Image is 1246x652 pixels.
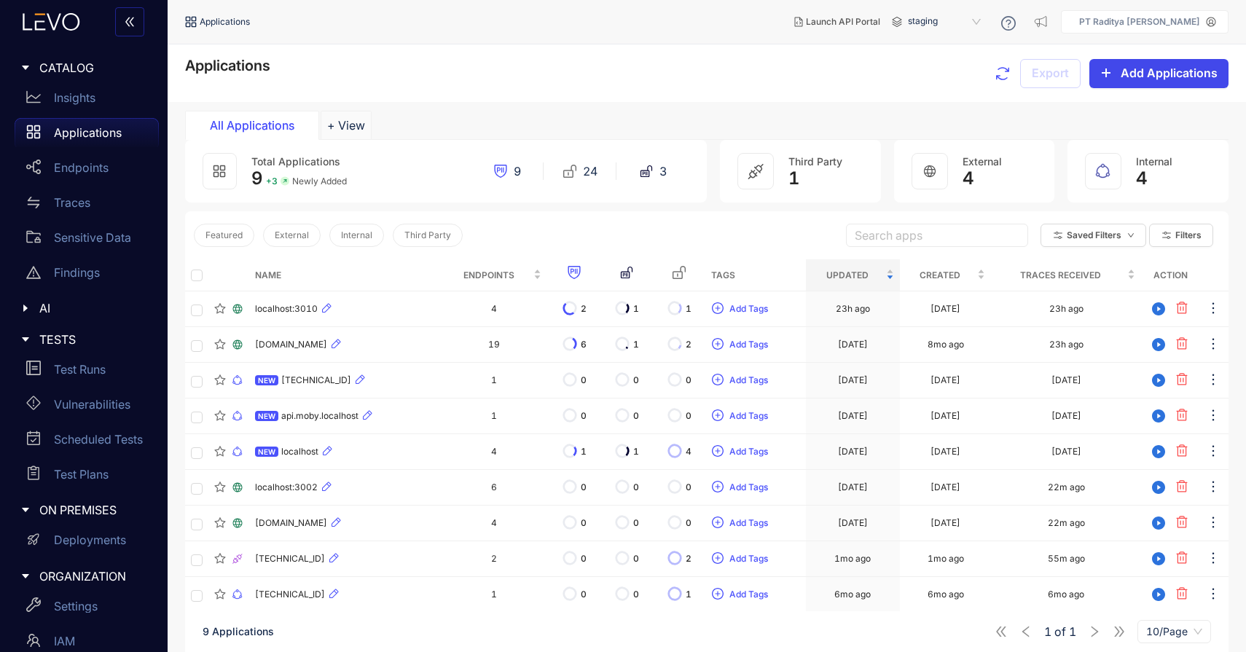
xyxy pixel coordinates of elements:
span: [TECHNICAL_ID] [255,554,325,564]
div: 8mo ago [928,339,964,350]
span: ellipsis [1206,301,1220,318]
span: down [1127,232,1135,240]
span: caret-right [20,63,31,73]
th: Created [900,259,992,291]
button: Export [1020,59,1081,88]
button: play-circle [1147,333,1170,356]
td: 4 [441,434,547,470]
button: plus-circleAdd Tags [711,369,769,392]
span: ellipsis [1206,586,1220,603]
td: 1 [441,577,547,613]
div: [DATE] [1051,375,1081,385]
span: 4 [686,447,691,457]
a: Findings [15,258,159,293]
button: Featured [194,224,254,247]
span: Add Tags [729,518,768,528]
td: 19 [441,327,547,363]
span: caret-right [20,571,31,581]
button: Launch API Portal [783,10,892,34]
span: Internal [341,230,372,240]
div: 55m ago [1048,554,1085,564]
span: staging [908,10,984,34]
button: ellipsis [1205,369,1221,392]
span: 0 [633,411,639,421]
span: plus-circle [712,588,724,601]
span: plus-circle [712,481,724,494]
div: ON PREMISES [9,495,159,525]
a: Applications [15,118,159,153]
div: 6mo ago [834,589,871,600]
p: Applications [54,126,122,139]
p: Settings [54,600,98,613]
span: 6 [581,339,587,350]
div: [DATE] [930,411,960,421]
button: Saved Filtersdown [1041,224,1146,247]
span: Add Tags [729,375,768,385]
span: TESTS [39,333,147,346]
span: play-circle [1148,517,1169,530]
div: [DATE] [930,518,960,528]
span: 0 [581,375,587,385]
a: Sensitive Data [15,223,159,258]
div: [DATE] [838,447,868,457]
button: ellipsis [1205,333,1221,356]
span: 1 [686,304,691,314]
button: Internal [329,224,384,247]
span: api.moby.localhost [281,411,358,421]
span: 0 [633,518,639,528]
span: localhost:3010 [255,304,318,314]
button: ellipsis [1205,583,1221,606]
p: Test Runs [54,363,106,376]
span: caret-right [20,303,31,313]
span: star [214,446,226,457]
span: 1 [686,589,691,600]
span: 0 [686,518,691,528]
span: Add Tags [729,339,768,350]
button: play-circle [1147,404,1170,428]
button: plus-circleAdd Tags [711,547,769,570]
span: Updated [812,267,883,283]
td: 1 [441,398,547,434]
span: Add Tags [729,447,768,457]
span: Applications [185,57,270,74]
div: 6mo ago [1048,589,1084,600]
div: [DATE] [1051,411,1081,421]
th: Action [1141,259,1199,291]
td: 6 [441,470,547,506]
span: 0 [686,411,691,421]
button: play-circle [1147,440,1170,463]
p: Traces [54,196,90,209]
span: 1 [1044,625,1051,638]
div: CATALOG [9,52,159,83]
span: team [26,633,41,648]
button: Filters [1149,224,1213,247]
span: star [214,553,226,565]
div: [DATE] [930,375,960,385]
a: Traces [15,188,159,223]
a: Vulnerabilities [15,390,159,425]
span: of [1044,625,1076,638]
span: 10/Page [1146,621,1202,643]
a: Scheduled Tests [15,425,159,460]
button: ellipsis [1205,476,1221,499]
span: 1 [633,304,639,314]
span: 2 [686,554,691,564]
span: Third Party [404,230,451,240]
span: [TECHNICAL_ID] [281,375,351,385]
button: plus-circleAdd Tags [711,511,769,535]
span: plus [1100,67,1112,80]
span: play-circle [1148,409,1169,423]
span: NEW [255,447,278,457]
p: Endpoints [54,161,109,174]
span: 1 [788,168,800,189]
a: Test Runs [15,355,159,390]
span: Endpoints [447,267,530,283]
span: 0 [633,589,639,600]
span: 0 [633,554,639,564]
span: ellipsis [1206,372,1220,389]
span: 2 [581,304,587,314]
p: Sensitive Data [54,231,131,244]
div: [DATE] [838,411,868,421]
td: 4 [441,506,547,541]
th: Traces Received [991,259,1141,291]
